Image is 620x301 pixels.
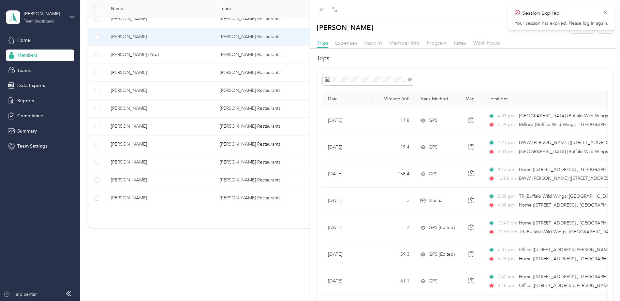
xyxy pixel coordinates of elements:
td: [DATE] [323,188,372,214]
span: Office ([STREET_ADDRESS][PERSON_NAME]) [519,247,613,252]
span: Trips [317,40,328,46]
td: [DATE] [323,107,372,134]
span: 12:47 pm [497,220,516,227]
th: Mileage (mi) [372,91,415,107]
td: [DATE] [323,161,372,188]
p: [PERSON_NAME] [317,22,373,33]
span: Program [427,40,447,46]
span: 5:25 pm [497,255,516,263]
span: 2:27 pm [497,139,516,146]
span: GPS [429,170,437,178]
span: 9:43 am [497,166,516,173]
td: 2 [372,188,415,214]
td: 2 [372,214,415,241]
th: Date [323,91,372,107]
span: Office ([STREET_ADDRESS][PERSON_NAME]) [519,283,613,288]
span: 4:49 pm [497,121,516,128]
iframe: Everlance-gr Chat Button Frame [583,265,620,301]
td: [DATE] [323,241,372,268]
span: 12:55 pm [497,228,516,236]
span: 3:30 pm [497,193,516,200]
span: 12:08 pm [497,175,516,182]
td: 158.4 [372,161,415,188]
span: Manual [429,197,443,204]
span: Reports [364,40,382,46]
span: 7:42 am [497,273,516,280]
td: [DATE] [323,268,372,295]
td: [DATE] [323,214,372,241]
span: Work hours [473,40,500,46]
span: GPS [429,278,437,285]
span: GPS [429,144,437,151]
td: 19.4 [372,134,415,161]
p: Session Expired [522,9,598,17]
span: Rates [454,40,466,46]
span: GPS (Edited) [429,224,455,231]
span: GPS (Edited) [429,251,455,258]
span: Member info [389,40,420,46]
span: 4:03 pm [497,112,516,120]
td: 61.1 [372,268,415,295]
span: 3:01 pm [497,148,516,155]
th: Map [460,91,483,107]
span: 4:30 pm [497,202,516,209]
span: 4:07 pm [497,246,516,253]
span: GPS [429,117,437,124]
td: [DATE] [323,134,372,161]
p: Your session has expired. Please log in again. [515,21,608,26]
span: Expenses [335,40,357,46]
th: Track Method [415,91,460,107]
h2: Trips [317,54,613,63]
td: 59.3 [372,241,415,268]
td: 17.8 [372,107,415,134]
span: 8:48 am [497,282,516,289]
